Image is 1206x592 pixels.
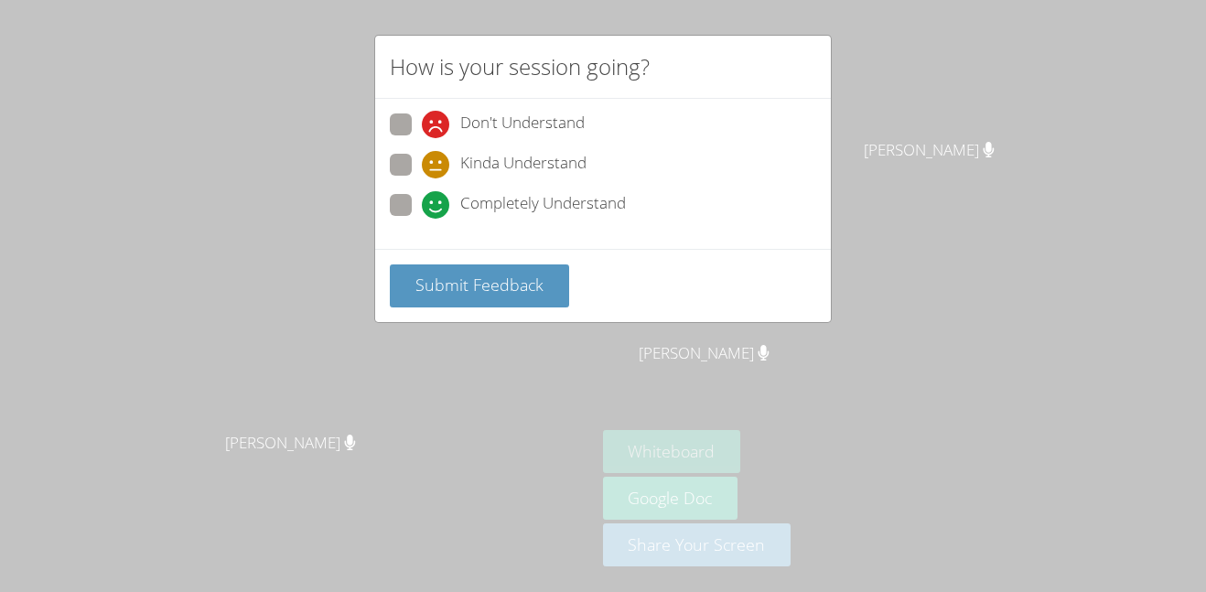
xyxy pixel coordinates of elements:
[390,50,650,83] h2: How is your session going?
[415,274,544,296] span: Submit Feedback
[460,151,587,178] span: Kinda Understand
[460,111,585,138] span: Don't Understand
[460,191,626,219] span: Completely Understand
[390,264,569,307] button: Submit Feedback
